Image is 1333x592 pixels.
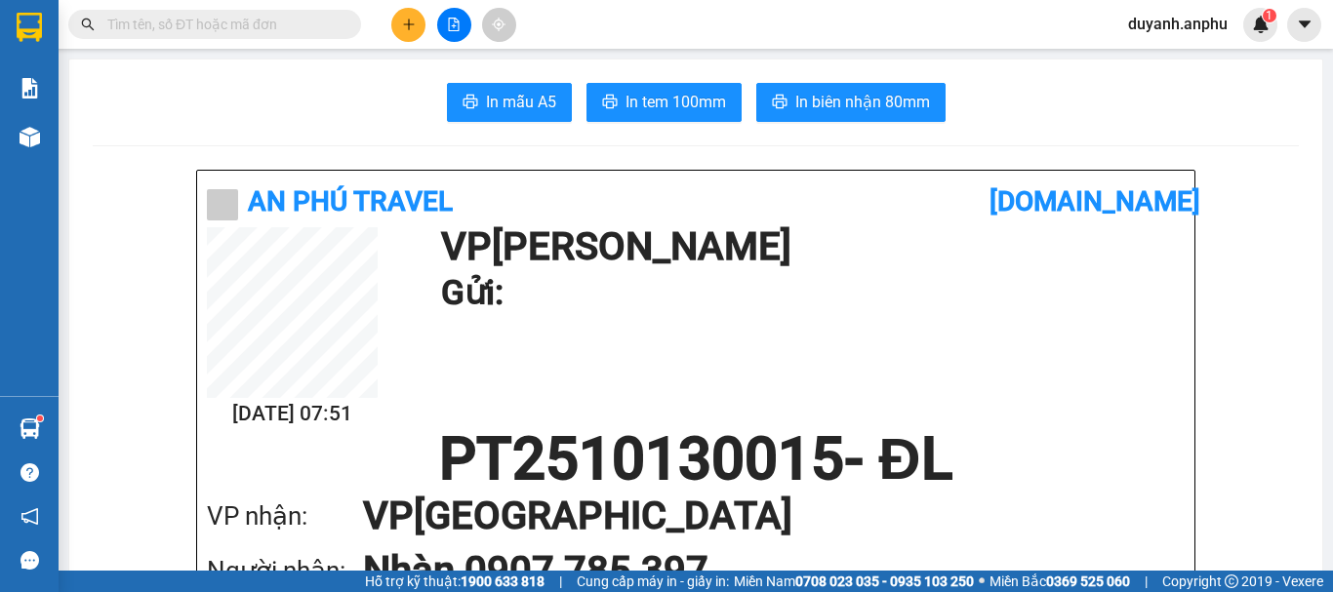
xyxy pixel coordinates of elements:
span: In biên nhận 80mm [795,90,930,114]
strong: 0369 525 060 [1046,573,1130,589]
button: printerIn mẫu A5 [447,83,572,122]
h1: VP [GEOGRAPHIC_DATA] [363,489,1146,543]
img: warehouse-icon [20,418,40,439]
button: file-add [437,8,471,42]
span: | [559,571,562,592]
span: Miền Bắc [990,571,1130,592]
span: In tem 100mm [626,90,726,114]
b: [DOMAIN_NAME] [990,185,1200,217]
sup: 1 [1263,9,1276,22]
img: solution-icon [20,78,40,99]
button: aim [482,8,516,42]
span: aim [492,18,505,31]
strong: 1900 633 818 [461,573,545,589]
sup: 1 [37,415,43,421]
button: printerIn tem 100mm [586,83,742,122]
img: logo-vxr [17,13,42,42]
span: printer [463,94,478,112]
span: 1 [1266,9,1272,22]
span: Cung cấp máy in - giấy in: [577,571,729,592]
button: caret-down [1287,8,1321,42]
span: search [81,18,95,31]
div: Người nhận: [207,551,363,591]
span: printer [772,94,788,112]
span: printer [602,94,618,112]
span: ⚪️ [979,577,985,585]
span: question-circle [20,463,39,482]
h2: [DATE] 07:51 [207,398,378,430]
span: caret-down [1296,16,1313,33]
button: printerIn biên nhận 80mm [756,83,946,122]
span: copyright [1225,574,1238,588]
button: plus [391,8,425,42]
span: message [20,551,39,570]
h1: PT2510130015 - ĐL [207,430,1185,489]
span: plus [402,18,416,31]
img: warehouse-icon [20,127,40,147]
div: VP nhận: [207,496,363,536]
span: notification [20,507,39,526]
h1: VP [PERSON_NAME] [441,227,1175,266]
span: | [1145,571,1148,592]
span: file-add [447,18,461,31]
span: In mẫu A5 [486,90,556,114]
h1: Gửi: [441,266,1175,320]
input: Tìm tên, số ĐT hoặc mã đơn [107,14,338,35]
span: Miền Nam [734,571,974,592]
b: An Phú Travel [248,185,453,217]
span: Hỗ trợ kỹ thuật: [365,571,545,592]
strong: 0708 023 035 - 0935 103 250 [795,573,974,589]
span: duyanh.anphu [1112,12,1243,36]
img: icon-new-feature [1252,16,1270,33]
